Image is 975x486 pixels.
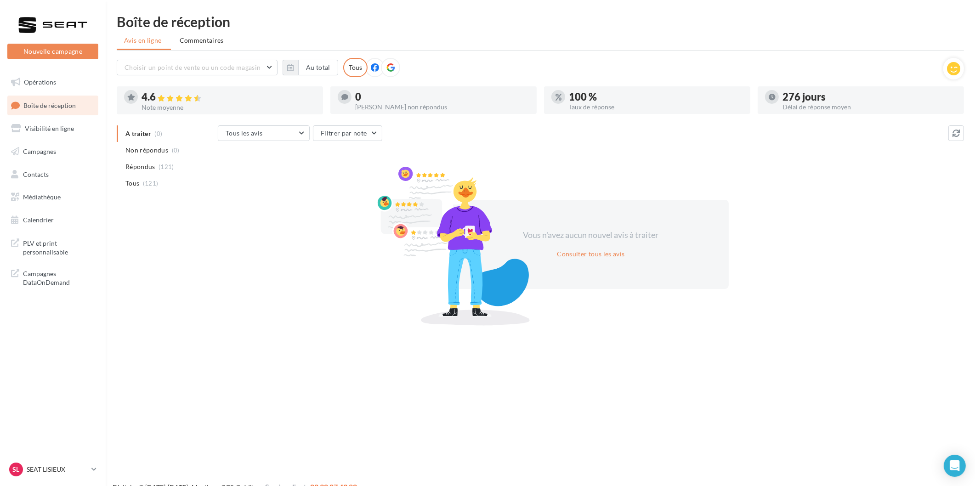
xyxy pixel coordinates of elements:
span: Campagnes [23,147,56,155]
p: SEAT LISIEUX [27,465,88,474]
div: Open Intercom Messenger [944,455,966,477]
a: PLV et print personnalisable [6,233,100,260]
a: Visibilité en ligne [6,119,100,138]
span: Calendrier [23,216,54,224]
span: Choisir un point de vente ou un code magasin [125,63,261,71]
a: Contacts [6,165,100,184]
span: Non répondus [125,146,168,155]
button: Consulter tous les avis [553,249,628,260]
span: (0) [172,147,180,154]
a: SL SEAT LISIEUX [7,461,98,478]
span: Commentaires [180,36,224,44]
a: Boîte de réception [6,96,100,115]
span: PLV et print personnalisable [23,237,95,257]
button: Au total [298,60,338,75]
div: Note moyenne [142,104,316,111]
a: Campagnes DataOnDemand [6,264,100,291]
span: SL [13,465,20,474]
span: (121) [143,180,159,187]
a: Médiathèque [6,187,100,207]
a: Opérations [6,73,100,92]
span: Boîte de réception [23,101,76,109]
div: Taux de réponse [569,104,743,110]
button: Au total [283,60,338,75]
div: Délai de réponse moyen [782,104,957,110]
span: Visibilité en ligne [25,124,74,132]
div: 0 [355,92,529,102]
span: (121) [159,163,174,170]
span: Médiathèque [23,193,61,201]
span: Tous les avis [226,129,263,137]
span: Tous [125,179,139,188]
div: 100 % [569,92,743,102]
span: Campagnes DataOnDemand [23,267,95,287]
span: Répondus [125,162,155,171]
span: Opérations [24,78,56,86]
a: Calendrier [6,210,100,230]
button: Choisir un point de vente ou un code magasin [117,60,278,75]
button: Filtrer par note [313,125,382,141]
button: Tous les avis [218,125,310,141]
div: Tous [343,58,368,77]
div: Boîte de réception [117,15,964,28]
div: 4.6 [142,92,316,102]
div: [PERSON_NAME] non répondus [355,104,529,110]
a: Campagnes [6,142,100,161]
button: Nouvelle campagne [7,44,98,59]
span: Contacts [23,170,49,178]
div: Vous n'avez aucun nouvel avis à traiter [512,229,670,241]
div: 276 jours [782,92,957,102]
